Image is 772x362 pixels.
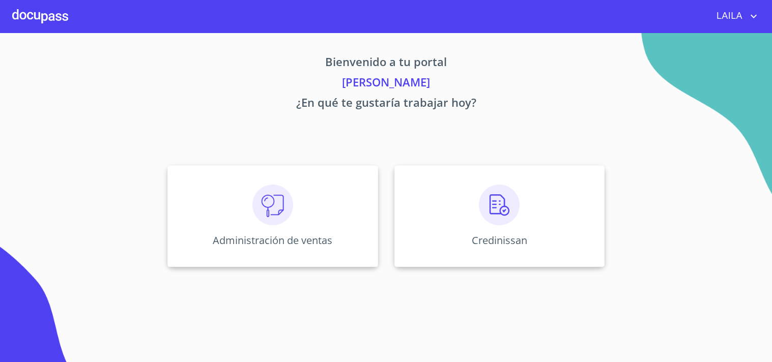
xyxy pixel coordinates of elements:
img: consulta.png [252,185,293,225]
p: [PERSON_NAME] [73,74,700,94]
button: account of current user [709,8,760,24]
p: Administración de ventas [213,233,332,247]
p: Bienvenido a tu portal [73,53,700,74]
span: LAILA [709,8,748,24]
p: ¿En qué te gustaría trabajar hoy? [73,94,700,114]
p: Credinissan [472,233,527,247]
img: verificacion.png [479,185,520,225]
